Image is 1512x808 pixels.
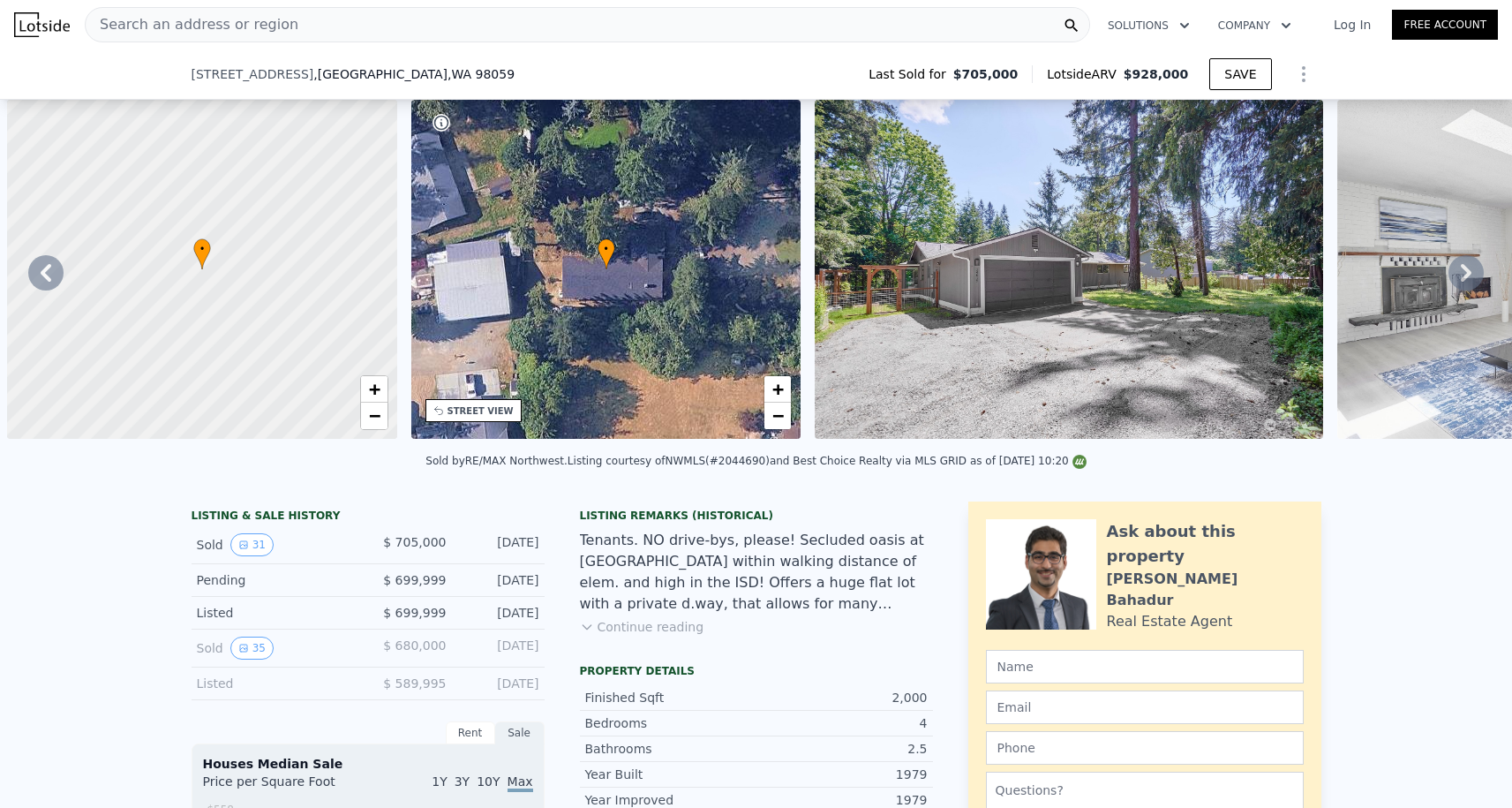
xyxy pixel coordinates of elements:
button: View historical data [230,637,274,660]
button: Continue reading [580,618,704,636]
div: Rent [446,721,495,744]
div: Sold [197,637,354,660]
span: 10Y [477,774,500,789]
div: 4 [756,714,928,732]
span: $928,000 [1124,67,1189,81]
div: Ask about this property [1107,519,1304,569]
span: Search an address or region [86,14,298,35]
span: Lotside ARV [1047,65,1123,83]
div: [PERSON_NAME] Bahadur [1107,569,1304,611]
span: Last Sold for [869,65,953,83]
span: $705,000 [953,65,1019,83]
img: NWMLS Logo [1072,455,1087,469]
div: Sold by RE/MAX Northwest . [425,455,568,467]
span: $ 699,999 [383,606,446,620]
input: Email [986,691,1304,724]
div: Tenants. NO drive-bys, please! Secluded oasis at [GEOGRAPHIC_DATA] within walking distance of ele... [580,530,933,615]
div: [DATE] [461,675,539,692]
input: Name [986,650,1304,683]
div: LISTING & SALE HISTORY [192,509,545,526]
span: − [772,404,784,427]
div: Property details [580,664,933,678]
button: Company [1204,10,1305,42]
div: [DATE] [461,571,539,589]
div: Finished Sqft [585,689,756,706]
div: 2.5 [756,740,928,758]
span: • [193,241,211,257]
a: Zoom out [361,403,387,429]
div: Listing courtesy of NWMLS (#2044690) and Best Choice Realty via MLS GRID as of [DATE] 10:20 [568,455,1087,467]
button: SAVE [1209,58,1271,90]
span: 3Y [455,774,470,789]
input: Phone [986,731,1304,765]
span: $ 589,995 [383,676,446,691]
div: • [193,238,211,269]
img: Sale: 115297273 Parcel: 98211678 [815,100,1323,439]
div: Pending [197,571,354,589]
button: Solutions [1094,10,1204,42]
div: Bedrooms [585,714,756,732]
img: Lotside [14,12,70,37]
div: [DATE] [461,637,539,660]
a: Zoom out [764,403,791,429]
div: • [598,238,615,269]
span: [STREET_ADDRESS] [192,65,314,83]
span: $ 699,999 [383,573,446,587]
span: , WA 98059 [448,67,515,81]
a: Log In [1313,16,1392,34]
div: Listing Remarks (Historical) [580,509,933,523]
span: 1Y [432,774,447,789]
div: Listed [197,675,354,692]
span: + [772,378,784,400]
span: + [368,378,380,400]
div: [DATE] [461,533,539,556]
a: Zoom in [764,376,791,403]
div: Houses Median Sale [203,755,533,773]
div: Bathrooms [585,740,756,758]
div: Sale [495,721,545,744]
a: Free Account [1392,10,1498,40]
div: Year Built [585,766,756,783]
div: STREET VIEW [448,404,514,418]
div: 1979 [756,766,928,783]
div: [DATE] [461,604,539,622]
div: 2,000 [756,689,928,706]
span: − [368,404,380,427]
span: • [598,241,615,257]
div: Sold [197,533,354,556]
button: Show Options [1286,57,1321,92]
button: View historical data [230,533,274,556]
div: Price per Square Foot [203,773,368,801]
div: Listed [197,604,354,622]
a: Zoom in [361,376,387,403]
span: $ 705,000 [383,535,446,549]
span: $ 680,000 [383,638,446,653]
span: Max [508,774,533,792]
span: , [GEOGRAPHIC_DATA] [313,65,515,83]
div: Real Estate Agent [1107,611,1233,632]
